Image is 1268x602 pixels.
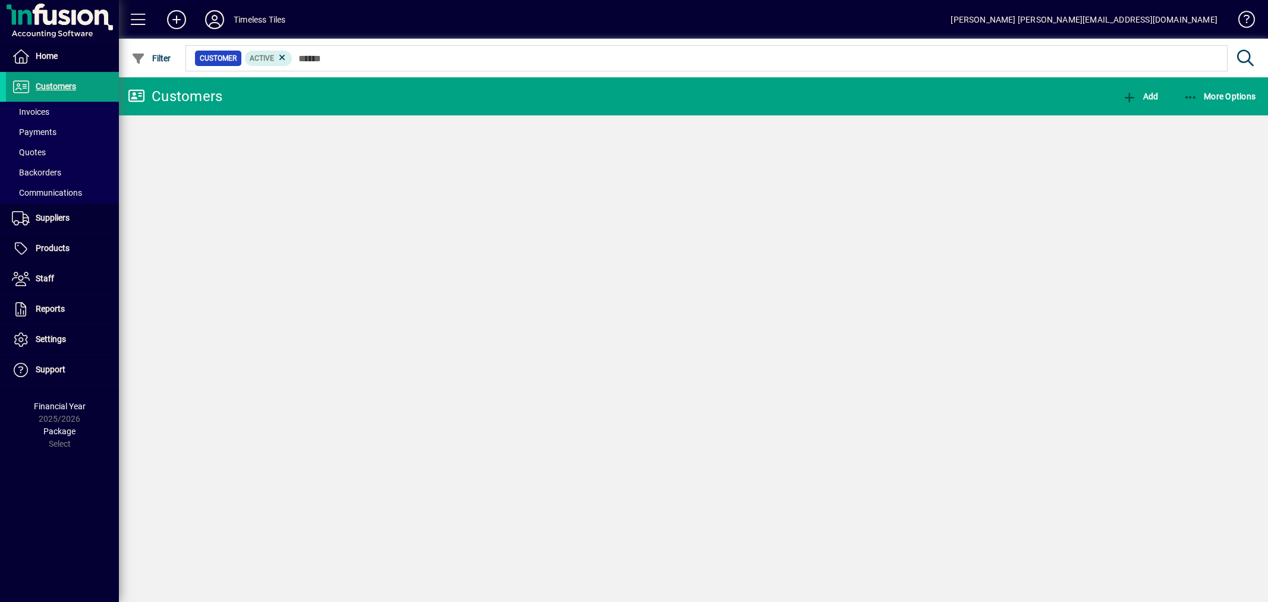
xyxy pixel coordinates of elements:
[6,42,119,71] a: Home
[6,294,119,324] a: Reports
[6,203,119,233] a: Suppliers
[1122,92,1158,101] span: Add
[158,9,196,30] button: Add
[36,81,76,91] span: Customers
[6,162,119,183] a: Backorders
[200,52,237,64] span: Customer
[36,334,66,344] span: Settings
[6,142,119,162] a: Quotes
[6,355,119,385] a: Support
[196,9,234,30] button: Profile
[36,51,58,61] span: Home
[6,183,119,203] a: Communications
[234,10,285,29] div: Timeless Tiles
[43,427,75,436] span: Package
[36,213,70,222] span: Suppliers
[245,51,292,66] mat-chip: Activation Status: Active
[6,122,119,142] a: Payments
[131,54,171,63] span: Filter
[1181,86,1259,107] button: More Options
[1229,2,1253,41] a: Knowledge Base
[36,304,65,313] span: Reports
[12,168,61,177] span: Backorders
[12,148,46,157] span: Quotes
[36,365,65,374] span: Support
[1119,86,1161,107] button: Add
[36,274,54,283] span: Staff
[6,234,119,264] a: Products
[128,87,222,106] div: Customers
[12,107,49,117] span: Invoices
[6,325,119,355] a: Settings
[6,264,119,294] a: Staff
[6,102,119,122] a: Invoices
[12,188,82,197] span: Communications
[250,54,274,62] span: Active
[128,48,174,69] button: Filter
[12,127,56,137] span: Payments
[34,402,86,411] span: Financial Year
[951,10,1217,29] div: [PERSON_NAME] [PERSON_NAME][EMAIL_ADDRESS][DOMAIN_NAME]
[1184,92,1256,101] span: More Options
[36,243,70,253] span: Products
